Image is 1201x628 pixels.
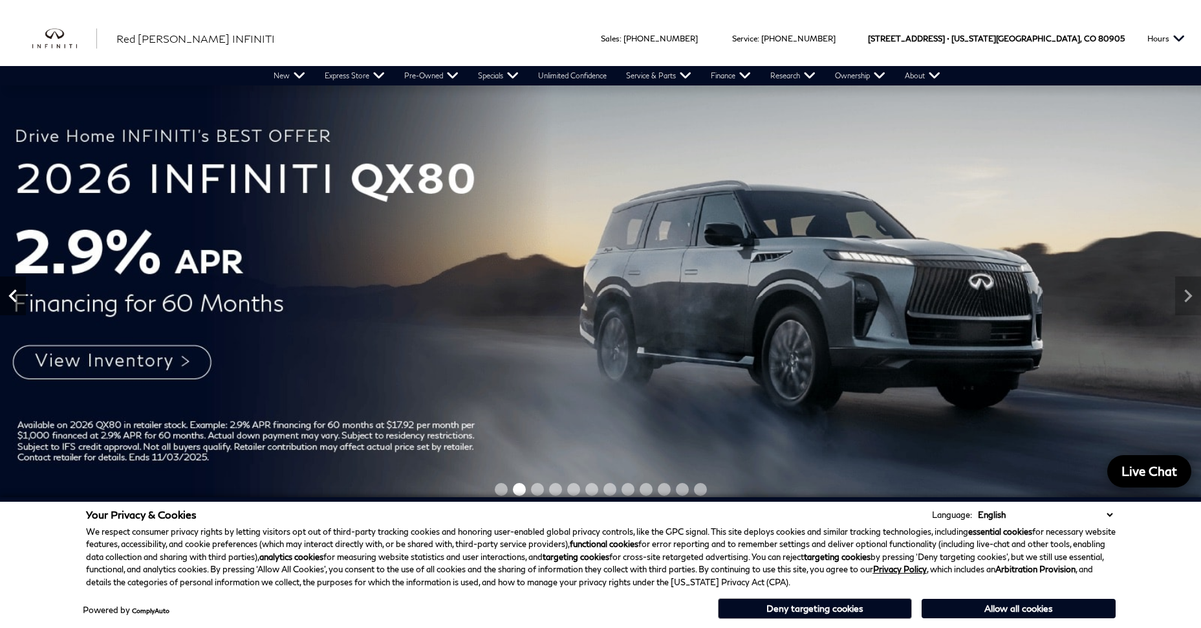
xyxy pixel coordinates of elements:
a: Pre-Owned [395,66,468,85]
span: Go to slide 9 [640,483,653,496]
strong: essential cookies [968,526,1032,537]
a: Live Chat [1107,455,1191,488]
a: Service & Parts [616,66,701,85]
span: : [757,34,759,43]
div: Powered by [83,606,169,614]
span: Service [732,34,757,43]
span: [STREET_ADDRESS] • [868,11,949,66]
button: Deny targeting cookies [718,598,912,619]
button: Allow all cookies [922,599,1116,618]
a: [PHONE_NUMBER] [623,34,698,43]
a: Red [PERSON_NAME] INFINITI [116,31,275,47]
span: Sales [601,34,620,43]
span: [US_STATE][GEOGRAPHIC_DATA], [951,11,1082,66]
a: Privacy Policy [873,564,927,574]
a: [PHONE_NUMBER] [761,34,836,43]
span: Go to slide 3 [531,483,544,496]
span: Red [PERSON_NAME] INFINITI [116,32,275,45]
strong: analytics cookies [259,552,323,562]
a: Ownership [825,66,895,85]
span: Your Privacy & Cookies [86,508,197,521]
a: Finance [701,66,761,85]
strong: functional cookies [570,539,638,549]
span: Go to slide 4 [549,483,562,496]
div: Language: [932,511,972,519]
a: Unlimited Confidence [528,66,616,85]
a: New [264,66,315,85]
strong: targeting cookies [804,552,871,562]
span: Go to slide 1 [495,483,508,496]
a: Specials [468,66,528,85]
span: Go to slide 7 [603,483,616,496]
a: Express Store [315,66,395,85]
a: ComplyAuto [132,607,169,614]
a: Research [761,66,825,85]
select: Language Select [975,508,1116,521]
span: Go to slide 8 [622,483,634,496]
span: Go to slide 6 [585,483,598,496]
span: Go to slide 11 [676,483,689,496]
span: Live Chat [1115,463,1184,479]
nav: Main Navigation [264,66,950,85]
a: [STREET_ADDRESS] • [US_STATE][GEOGRAPHIC_DATA], CO 80905 [868,34,1125,43]
span: : [620,34,622,43]
button: Open the hours dropdown [1141,11,1191,66]
p: We respect consumer privacy rights by letting visitors opt out of third-party tracking cookies an... [86,526,1116,589]
span: Go to slide 5 [567,483,580,496]
strong: targeting cookies [543,552,609,562]
a: About [895,66,950,85]
span: Go to slide 2 [513,483,526,496]
span: Go to slide 12 [694,483,707,496]
span: CO [1084,11,1096,66]
div: Next [1175,276,1201,315]
strong: Arbitration Provision [995,564,1076,574]
span: Go to slide 10 [658,483,671,496]
a: infiniti [32,28,97,49]
img: INFINITI [32,28,97,49]
span: 80905 [1098,11,1125,66]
